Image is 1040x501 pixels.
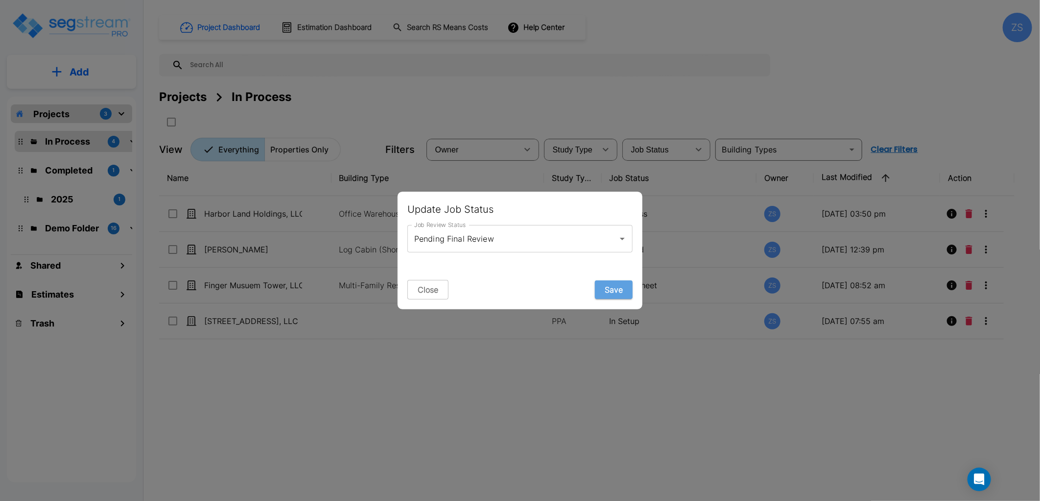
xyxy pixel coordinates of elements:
button: Save [595,280,633,299]
div: Open Intercom Messenger [968,468,991,491]
button: Open [615,232,629,246]
h6: Update Job Status [407,201,633,217]
label: Job Review Status [414,221,466,229]
button: Close [407,280,449,300]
